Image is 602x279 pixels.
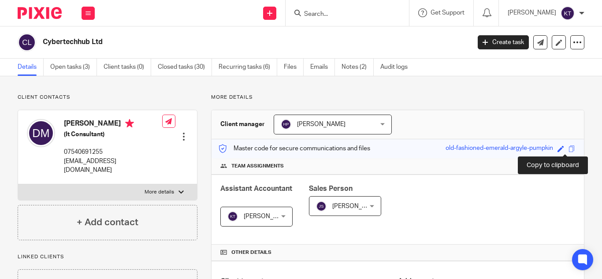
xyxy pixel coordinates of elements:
[342,59,374,76] a: Notes (2)
[284,59,304,76] a: Files
[64,157,162,175] p: [EMAIL_ADDRESS][DOMAIN_NAME]
[446,144,553,154] div: old-fashioned-emerald-argyle-pumpkin
[27,119,55,147] img: svg%3E
[316,201,327,212] img: svg%3E
[18,94,197,101] p: Client contacts
[218,144,370,153] p: Master code for secure communications and files
[18,253,197,260] p: Linked clients
[220,120,265,129] h3: Client manager
[332,203,381,209] span: [PERSON_NAME]
[64,130,162,139] h5: (It Consultant)
[431,10,465,16] span: Get Support
[231,163,284,170] span: Team assignments
[561,6,575,20] img: svg%3E
[158,59,212,76] a: Closed tasks (30)
[309,185,353,192] span: Sales Person
[104,59,151,76] a: Client tasks (0)
[220,185,292,192] span: Assistant Accountant
[43,37,380,47] h2: Cybertechhub Ltd
[18,33,36,52] img: svg%3E
[310,59,335,76] a: Emails
[508,8,556,17] p: [PERSON_NAME]
[18,7,62,19] img: Pixie
[77,216,138,229] h4: + Add contact
[18,59,44,76] a: Details
[64,119,162,130] h4: [PERSON_NAME]
[50,59,97,76] a: Open tasks (3)
[231,249,271,256] span: Other details
[145,189,174,196] p: More details
[211,94,584,101] p: More details
[227,211,238,222] img: svg%3E
[281,119,291,130] img: svg%3E
[125,119,134,128] i: Primary
[219,59,277,76] a: Recurring tasks (6)
[297,121,346,127] span: [PERSON_NAME]
[380,59,414,76] a: Audit logs
[303,11,383,19] input: Search
[478,35,529,49] a: Create task
[64,148,162,156] p: 07540691255
[244,213,292,219] span: [PERSON_NAME]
